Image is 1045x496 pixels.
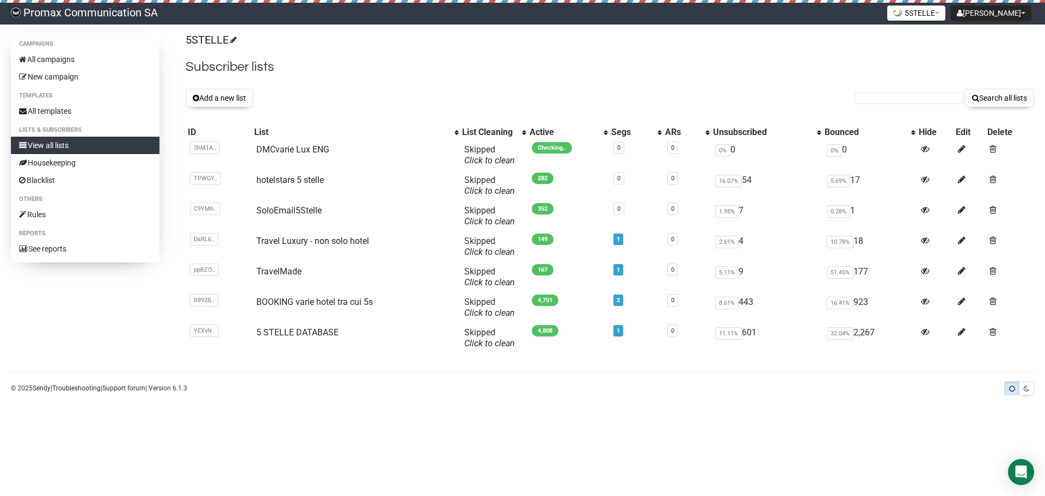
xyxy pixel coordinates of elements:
td: 923 [822,292,917,323]
a: 0 [671,236,674,243]
a: 0 [617,144,620,151]
a: Housekeeping [11,154,159,172]
th: Bounced: No sort applied, activate to apply an ascending sort [822,125,917,140]
a: DMCvarie Lux ENG [256,144,329,155]
a: View all lists [11,137,159,154]
div: ID [188,127,249,138]
a: Click to clean [464,155,515,166]
span: 282 [532,173,554,184]
span: 5.11% [715,266,739,279]
a: All campaigns [11,51,159,68]
span: Skipped [464,297,515,318]
span: 11.11% [715,327,742,340]
a: See reports [11,240,159,258]
img: 88c7fc33e09b74c4e8267656e4bfd945 [11,8,21,17]
div: Bounced [825,127,906,138]
div: Delete [987,127,1032,138]
th: Edit: No sort applied, sorting is disabled [954,125,985,140]
span: C9YMh.. [190,203,220,215]
div: Unsubscribed [713,127,811,138]
span: Skipped [464,327,515,348]
span: 149 [532,234,554,245]
span: 4,701 [532,295,558,306]
a: 5STELLE [186,33,235,46]
td: 18 [822,231,917,262]
span: Skipped [464,144,515,166]
li: Templates [11,89,159,102]
span: 4,808 [532,325,558,336]
span: DsRL6.. [190,233,218,246]
img: favicons [893,8,902,17]
li: Lists & subscribers [11,124,159,137]
span: 32.04% [827,327,853,340]
span: R892B.. [190,294,218,307]
span: 0% [827,144,842,157]
span: 352 [532,203,554,215]
li: Campaigns [11,38,159,51]
a: 0 [617,205,620,212]
a: All templates [11,102,159,120]
div: List [254,127,449,138]
a: 0 [671,266,674,273]
a: SoloEmail5Stelle [256,205,322,216]
a: TravelMade [256,266,302,277]
span: 16.41% [827,297,853,309]
li: Reports [11,227,159,240]
a: 5 STELLE DATABASE [256,327,339,338]
a: 0 [671,327,674,334]
button: Search all lists [965,89,1034,107]
a: Blacklist [11,172,159,189]
span: 51.45% [827,266,853,279]
div: ARs [665,127,700,138]
td: 2,267 [822,323,917,353]
div: List Cleaning [462,127,517,138]
td: 1 [822,201,917,231]
td: 54 [711,170,822,201]
a: Click to clean [464,308,515,318]
a: 0 [671,205,674,212]
td: 177 [822,262,917,292]
a: 0 [617,175,620,182]
th: Unsubscribed: No sort applied, activate to apply an ascending sort [711,125,822,140]
th: List: No sort applied, activate to apply an ascending sort [252,125,460,140]
th: ID: No sort applied, sorting is disabled [186,125,251,140]
span: 1.95% [715,205,739,218]
span: 3hM1A.. [190,142,220,154]
span: Checking.. [532,142,572,154]
h2: Subscriber lists [186,57,1034,77]
span: 5.69% [827,175,850,187]
span: 8.61% [715,297,739,309]
button: [PERSON_NAME] [951,5,1031,21]
a: 2 [617,297,620,304]
a: Support forum [102,384,145,392]
a: Click to clean [464,216,515,226]
td: 9 [711,262,822,292]
span: Skipped [464,236,515,257]
span: 10.78% [827,236,853,248]
a: Click to clean [464,186,515,196]
a: Click to clean [464,338,515,348]
a: Rules [11,206,159,223]
th: Segs: No sort applied, activate to apply an ascending sort [609,125,663,140]
a: BOOKING varie hotel tra cui 5s [256,297,373,307]
a: 0 [671,175,674,182]
td: 0 [822,140,917,170]
p: © 2025 | | | Version 6.1.3 [11,382,187,394]
span: ppBZO.. [190,264,219,276]
span: Skipped [464,175,515,196]
th: Active: No sort applied, activate to apply an ascending sort [527,125,609,140]
div: Open Intercom Messenger [1008,459,1034,485]
button: Add a new list [186,89,253,107]
td: 0 [711,140,822,170]
span: Skipped [464,205,515,226]
th: Delete: No sort applied, sorting is disabled [985,125,1034,140]
a: Click to clean [464,277,515,287]
a: hotelstars 5 stelle [256,175,324,185]
a: 1 [617,266,620,273]
a: New campaign [11,68,159,85]
td: 443 [711,292,822,323]
span: 16.07% [715,175,742,187]
a: Troubleshooting [52,384,101,392]
th: ARs: No sort applied, activate to apply an ascending sort [663,125,711,140]
a: Click to clean [464,247,515,257]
